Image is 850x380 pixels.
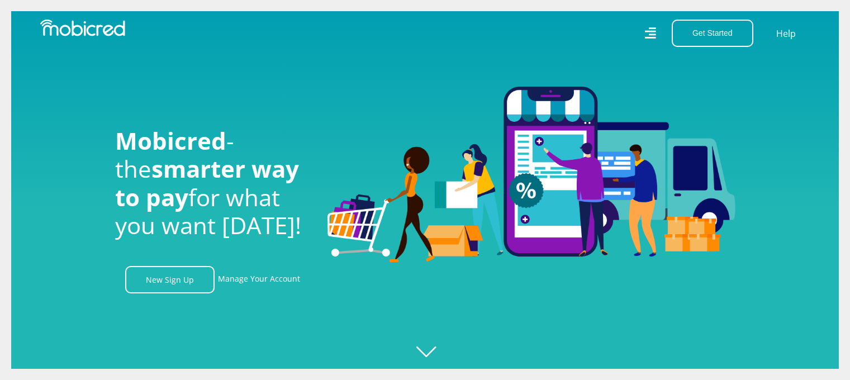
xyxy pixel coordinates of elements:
a: Manage Your Account [218,266,300,293]
button: Get Started [672,20,753,47]
span: smarter way to pay [115,153,299,212]
h1: - the for what you want [DATE]! [115,127,311,240]
span: Mobicred [115,125,226,156]
a: Help [776,26,796,41]
img: Welcome to Mobicred [327,87,735,263]
a: New Sign Up [125,266,215,293]
img: Mobicred [40,20,125,36]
